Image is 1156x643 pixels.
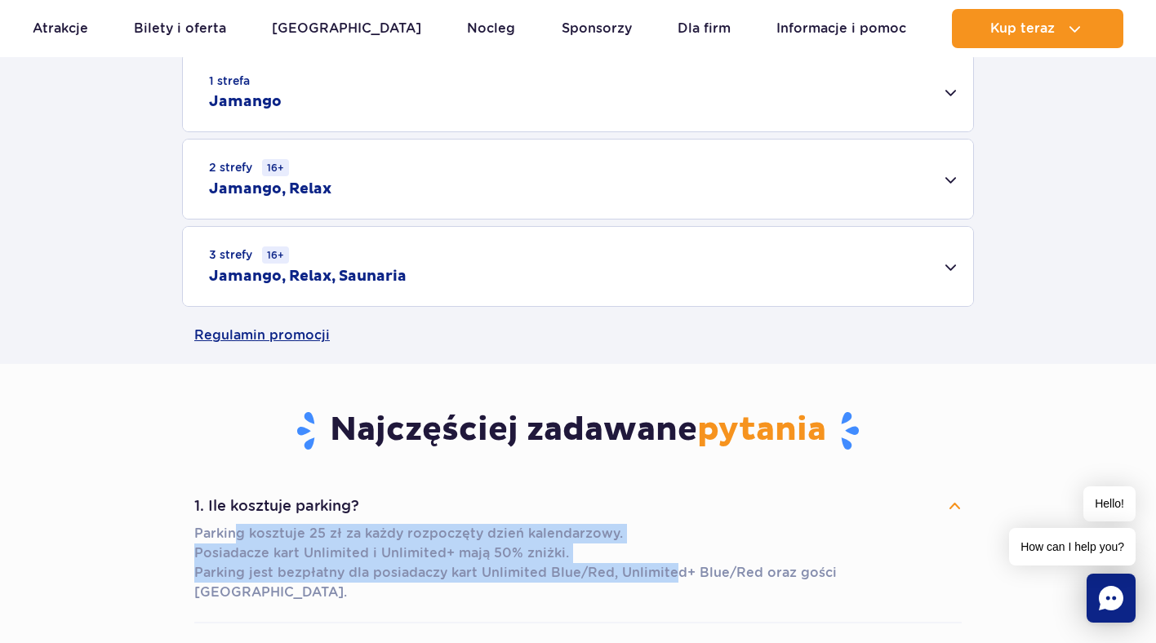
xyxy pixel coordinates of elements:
[776,9,906,48] a: Informacje i pomoc
[194,410,962,452] h3: Najczęściej zadawane
[467,9,515,48] a: Nocleg
[209,92,282,112] h2: Jamango
[990,21,1055,36] span: Kup teraz
[1083,486,1136,521] span: Hello!
[262,246,289,264] small: 16+
[1009,528,1136,565] span: How can I help you?
[262,159,289,176] small: 16+
[194,307,962,364] a: Regulamin promocji
[209,73,250,89] small: 1 strefa
[209,267,407,286] h2: Jamango, Relax, Saunaria
[952,9,1123,48] button: Kup teraz
[194,488,962,524] button: 1. Ile kosztuje parking?
[194,524,962,602] p: Parking kosztuje 25 zł za każdy rozpoczęty dzień kalendarzowy. Posiadacze kart Unlimited i Unlimi...
[134,9,226,48] a: Bilety i oferta
[33,9,88,48] a: Atrakcje
[562,9,632,48] a: Sponsorzy
[1087,574,1136,623] div: Chat
[209,180,331,199] h2: Jamango, Relax
[678,9,731,48] a: Dla firm
[697,410,826,450] span: pytania
[272,9,421,48] a: [GEOGRAPHIC_DATA]
[209,246,289,264] small: 3 strefy
[209,159,289,176] small: 2 strefy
